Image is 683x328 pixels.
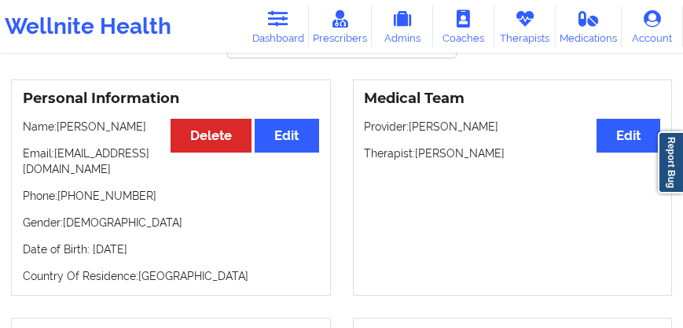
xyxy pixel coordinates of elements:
[23,146,319,177] p: Email: [EMAIL_ADDRESS][DOMAIN_NAME]
[255,119,318,153] button: Edit
[494,6,556,47] a: Therapists
[23,241,319,257] p: Date of Birth: [DATE]
[622,6,683,47] a: Account
[372,6,433,47] a: Admins
[597,119,660,153] button: Edit
[556,6,622,47] a: Medications
[23,90,319,108] h3: Personal Information
[365,119,661,135] p: Provider: [PERSON_NAME]
[658,131,683,193] a: Report Bug
[433,6,494,47] a: Coaches
[309,6,372,47] a: Prescribers
[23,268,319,284] p: Country Of Residence: [GEOGRAPHIC_DATA]
[248,6,309,47] a: Dashboard
[23,215,319,230] p: Gender: [DEMOGRAPHIC_DATA]
[23,119,319,135] p: Name: [PERSON_NAME]
[23,188,319,204] p: Phone: [PHONE_NUMBER]
[171,119,252,153] button: Delete
[365,146,661,161] p: Therapist: [PERSON_NAME]
[365,90,661,108] h3: Medical Team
